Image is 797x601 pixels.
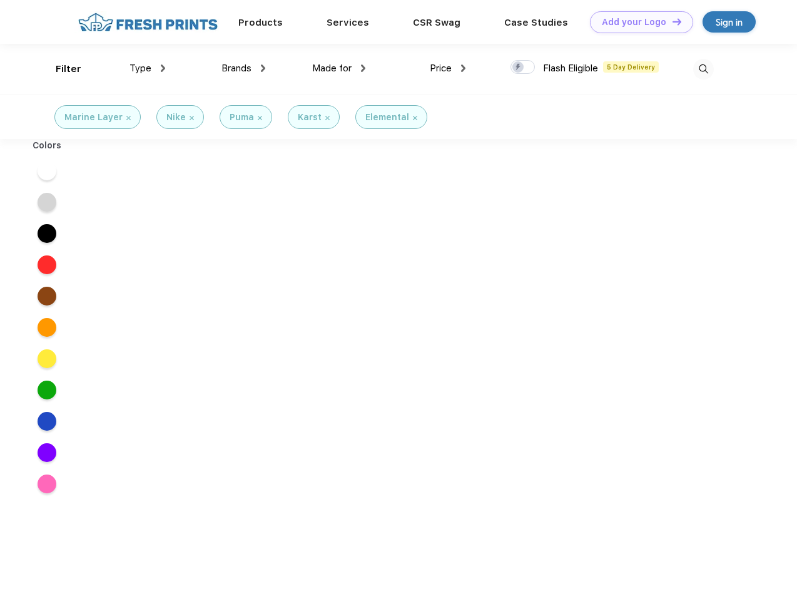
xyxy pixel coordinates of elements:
[603,61,659,73] span: 5 Day Delivery
[413,116,417,120] img: filter_cancel.svg
[221,63,251,74] span: Brands
[461,64,465,72] img: dropdown.png
[312,63,352,74] span: Made for
[230,111,254,124] div: Puma
[693,59,714,80] img: desktop_search.svg
[673,18,681,25] img: DT
[161,64,165,72] img: dropdown.png
[64,111,123,124] div: Marine Layer
[716,15,743,29] div: Sign in
[361,64,365,72] img: dropdown.png
[23,139,71,152] div: Colors
[261,64,265,72] img: dropdown.png
[238,17,283,28] a: Products
[56,62,81,76] div: Filter
[74,11,221,33] img: fo%20logo%202.webp
[129,63,151,74] span: Type
[602,17,666,28] div: Add your Logo
[365,111,409,124] div: Elemental
[413,17,460,28] a: CSR Swag
[543,63,598,74] span: Flash Eligible
[190,116,194,120] img: filter_cancel.svg
[430,63,452,74] span: Price
[325,116,330,120] img: filter_cancel.svg
[166,111,186,124] div: Nike
[258,116,262,120] img: filter_cancel.svg
[703,11,756,33] a: Sign in
[298,111,322,124] div: Karst
[327,17,369,28] a: Services
[126,116,131,120] img: filter_cancel.svg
